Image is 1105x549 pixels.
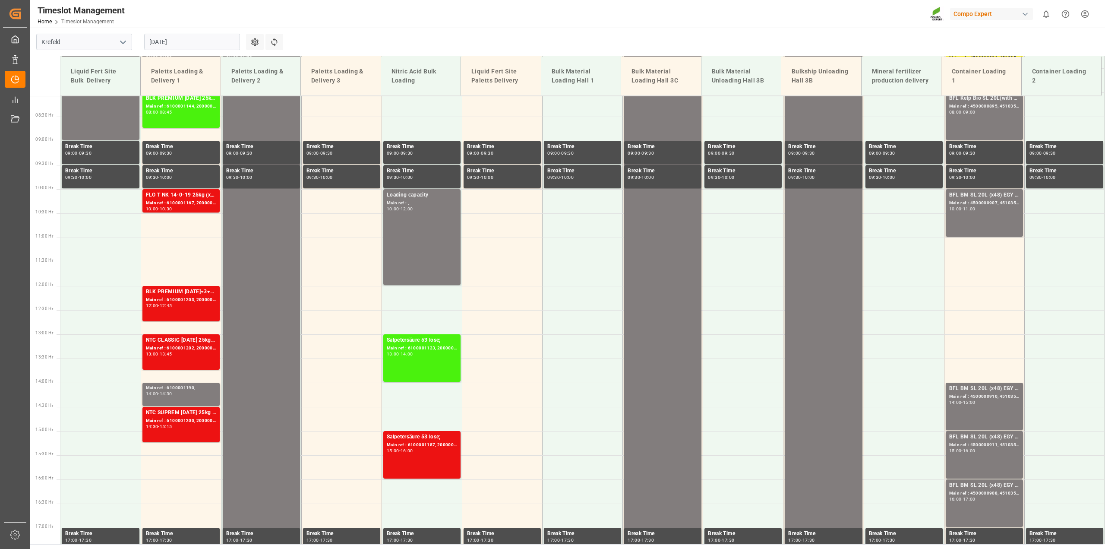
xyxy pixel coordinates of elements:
[468,63,534,89] div: Liquid Fert Site Paletts Delivery
[36,34,132,50] input: Type to search/select
[158,151,159,155] div: -
[961,175,963,179] div: -
[146,94,216,103] div: BLK PREMIUM [DATE] 25kg(x40)D,EN,PL,FNL;NTC PREMIUM [DATE] 25kg (x40) D,EN,PL;FLO T PERM [DATE] 2...
[641,151,654,155] div: 09:30
[35,185,53,190] span: 10:00 Hr
[881,175,882,179] div: -
[949,497,962,501] div: 16:00
[388,63,454,89] div: Nitric Acid Bulk Loading
[387,352,399,356] div: 13:00
[146,530,216,538] div: Break Time
[961,497,963,501] div: -
[35,330,53,335] span: 13:00 Hr
[67,63,133,89] div: Liquid Fert Site Bulk Delivery
[961,400,963,404] div: -
[160,207,172,211] div: 10:30
[240,151,253,155] div: 09:30
[788,167,859,175] div: Break Time
[146,384,216,392] div: Main ref : 6100001190,
[628,538,640,542] div: 17:00
[949,191,1020,200] div: BFL BM SL 20L (x48) EGY MTO;
[802,151,815,155] div: 09:30
[949,110,962,114] div: 08:00
[708,530,778,538] div: Break Time
[548,63,614,89] div: Bulk Material Loading Hall 1
[146,167,216,175] div: Break Time
[949,400,962,404] div: 14:00
[146,352,158,356] div: 13:00
[869,143,939,151] div: Break Time
[788,538,801,542] div: 17:00
[146,345,216,352] div: Main ref : 6100001202, 2000000657;
[146,425,158,428] div: 14:30
[561,175,574,179] div: 10:00
[387,191,457,200] div: Loading capacity
[560,538,561,542] div: -
[949,481,1020,490] div: BFL BM SL 20L (x48) EGY MTO;
[869,167,939,175] div: Break Time
[79,175,92,179] div: 10:00
[788,151,801,155] div: 09:00
[481,538,493,542] div: 17:30
[65,143,136,151] div: Break Time
[160,175,172,179] div: 10:00
[146,110,158,114] div: 08:00
[387,336,457,345] div: Salpetersäure 53 lose;
[65,175,78,179] div: 09:30
[160,352,172,356] div: 13:45
[160,425,172,428] div: 15:15
[238,538,240,542] div: -
[963,400,976,404] div: 15:00
[387,175,399,179] div: 09:30
[801,538,802,542] div: -
[35,403,53,408] span: 14:30 Hr
[238,175,240,179] div: -
[399,449,401,453] div: -
[1036,4,1056,24] button: show 0 new notifications
[547,530,618,538] div: Break Time
[961,538,963,542] div: -
[963,175,976,179] div: 10:00
[226,530,297,538] div: Break Time
[160,538,172,542] div: 17:30
[160,151,172,155] div: 09:30
[226,538,239,542] div: 17:00
[240,538,253,542] div: 17:30
[144,34,240,50] input: DD.MM.YYYY
[401,175,413,179] div: 10:00
[320,175,333,179] div: 10:00
[961,449,963,453] div: -
[387,433,457,441] div: Salpetersäure 53 lose;
[708,143,778,151] div: Break Time
[226,167,297,175] div: Break Time
[949,167,1020,175] div: Break Time
[547,151,560,155] div: 09:00
[722,538,734,542] div: 17:30
[226,143,297,151] div: Break Time
[240,175,253,179] div: 10:00
[306,167,377,175] div: Break Time
[788,63,854,89] div: Bulkship Unloading Hall 3B
[961,207,963,211] div: -
[722,151,734,155] div: 09:30
[560,151,561,155] div: -
[35,500,53,505] span: 16:30 Hr
[160,392,172,396] div: 14:30
[788,175,801,179] div: 09:30
[480,175,481,179] div: -
[628,167,698,175] div: Break Time
[869,175,881,179] div: 09:30
[480,151,481,155] div: -
[387,538,399,542] div: 17:00
[78,175,79,179] div: -
[158,538,159,542] div: -
[963,151,976,155] div: 09:30
[869,530,939,538] div: Break Time
[467,151,480,155] div: 09:00
[35,451,53,456] span: 15:30 Hr
[949,200,1020,207] div: Main ref : 4500000907, 4510356184;
[158,352,159,356] div: -
[79,151,92,155] div: 09:30
[35,306,53,311] span: 12:30 Hr
[720,175,722,179] div: -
